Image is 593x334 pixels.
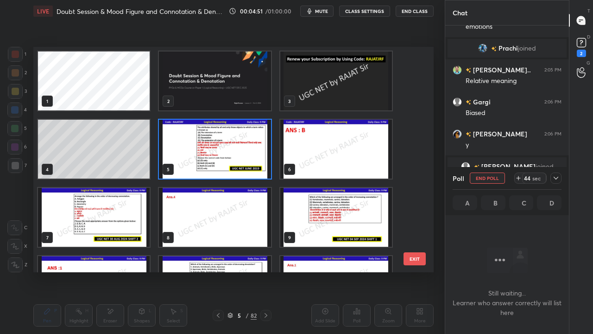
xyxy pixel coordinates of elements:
[235,313,244,318] div: 5
[518,45,536,52] span: joined
[466,109,561,118] div: Biased
[159,188,271,247] img: 1759480291A8THL1.pdf
[453,173,464,183] h4: Poll
[536,163,554,170] span: joined
[577,50,586,57] div: 2
[300,6,334,17] button: mute
[280,120,392,179] img: 1759480291A8THL1.pdf
[33,6,53,17] div: LIVE
[544,131,561,137] div: 2:06 PM
[471,97,491,107] h6: Gargi
[7,220,27,235] div: C
[587,59,590,66] p: G
[33,47,417,272] div: grid
[38,256,150,315] img: 1759480291A8THL1.pdf
[466,77,561,86] div: Relative meaning
[280,51,392,110] img: 1759480291A8THL1.pdf
[544,99,561,105] div: 2:06 PM
[396,6,434,17] button: End Class
[251,311,257,320] div: 82
[7,140,27,154] div: 6
[587,7,590,14] p: T
[474,165,479,170] img: no-rating-badge.077c3623.svg
[453,97,462,107] img: default.png
[315,8,328,14] span: mute
[471,129,527,139] h6: [PERSON_NAME]
[38,188,150,247] img: 1759480291A8THL1.pdf
[8,158,27,173] div: 7
[404,252,426,265] button: EXIT
[478,44,487,53] img: ee8d7c8a9ab546ee945650433080a86c.jpg
[453,65,462,75] img: 922bfb628abc4523887ead9842a182b4.jpg
[159,256,271,315] img: 1759480291A8THL1.pdf
[544,67,561,73] div: 2:05 PM
[587,33,590,40] p: D
[339,6,390,17] button: CLASS SETTINGS
[8,65,27,80] div: 2
[524,174,531,182] div: 44
[466,22,561,32] div: emotions
[7,103,27,117] div: 4
[498,45,518,52] span: Prachi
[466,68,471,73] img: no-rating-badge.077c3623.svg
[453,129,462,139] img: 3
[159,51,271,110] img: 55e90c80-a033-11f0-a00e-da4af07fde55.jpg
[280,188,392,247] img: 1759480291A8THL1.pdf
[491,46,497,51] img: no-rating-badge.077c3623.svg
[481,163,536,170] span: [PERSON_NAME]
[280,256,392,315] img: 1759480291A8THL1.pdf
[8,47,26,62] div: 1
[445,26,569,263] div: grid
[7,121,27,136] div: 5
[531,174,542,182] div: sec
[8,257,27,272] div: Z
[461,162,470,171] img: default.png
[445,0,475,25] p: Chat
[8,84,27,99] div: 3
[466,141,561,150] div: y
[466,100,471,105] img: no-rating-badge.077c3623.svg
[246,313,249,318] div: /
[453,288,561,317] h4: Still waiting... Learner who answer correctly will list here
[470,173,505,184] button: End Poll
[159,120,271,179] img: 1759480291A8THL1.pdf
[7,239,27,254] div: X
[471,65,531,75] h6: [PERSON_NAME]..
[466,132,471,137] img: no-rating-badge.077c3623.svg
[57,7,225,16] h4: Doubt Session & Mood Figure and Connotation & Denotation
